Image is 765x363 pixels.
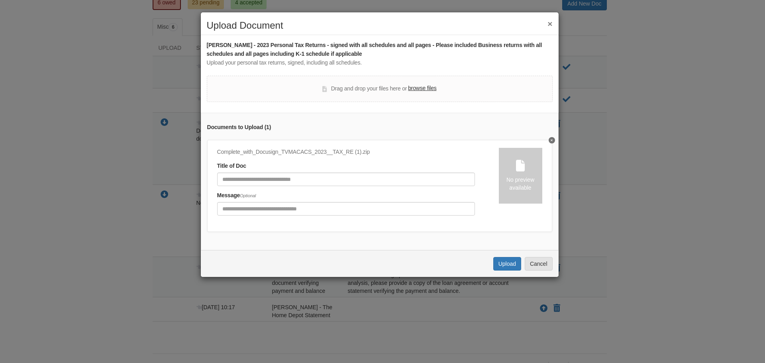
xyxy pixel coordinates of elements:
div: Documents to Upload ( 1 ) [207,123,552,132]
h2: Upload Document [207,20,553,31]
input: Document Title [217,173,475,186]
div: No preview available [499,176,542,192]
div: Drag and drop your files here or [322,84,436,94]
button: Delete undefined [549,137,555,143]
div: [PERSON_NAME] - 2023 Personal Tax Returns - signed with all schedules and all pages - Please incl... [207,41,553,59]
button: Upload [493,257,521,271]
label: Message [217,191,256,200]
div: Upload your personal tax returns, signed, including all schedules. [207,59,553,67]
input: Include any comments on this document [217,202,475,216]
label: Title of Doc [217,162,246,171]
button: Cancel [525,257,553,271]
span: Optional [240,193,256,198]
label: browse files [408,84,436,93]
div: Complete_with_Docusign_TVMACACS_2023__TAX_RE (1).zip [217,148,475,157]
button: × [547,20,552,28]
